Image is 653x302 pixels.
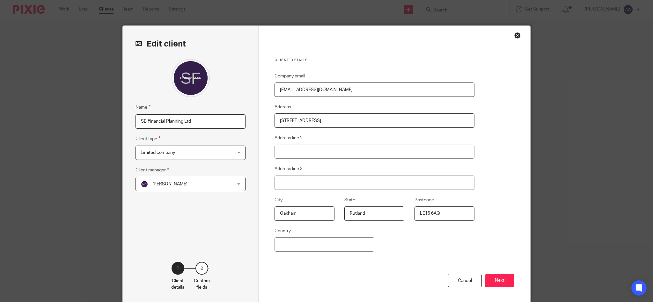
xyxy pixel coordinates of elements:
h2: Edit client [136,39,246,49]
label: Client type [136,135,160,142]
label: City [275,197,282,203]
button: Next [485,274,514,288]
label: Country [275,228,291,234]
label: Address line 2 [275,135,303,141]
span: Limited company [141,150,175,155]
p: Custom fields [194,278,210,291]
label: Postcode [415,197,434,203]
label: Company email [275,73,305,79]
img: svg%3E [141,180,148,188]
label: Client manager [136,166,169,174]
label: Name [136,104,150,111]
label: Address [275,104,291,110]
p: Client details [171,278,184,291]
div: 1 [172,262,184,275]
div: 2 [195,262,208,275]
div: Close this dialog window [514,32,521,39]
h3: Client details [275,58,474,63]
div: Cancel [448,274,482,288]
label: Address line 3 [275,166,303,172]
label: State [344,197,355,203]
span: [PERSON_NAME] [152,182,187,186]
